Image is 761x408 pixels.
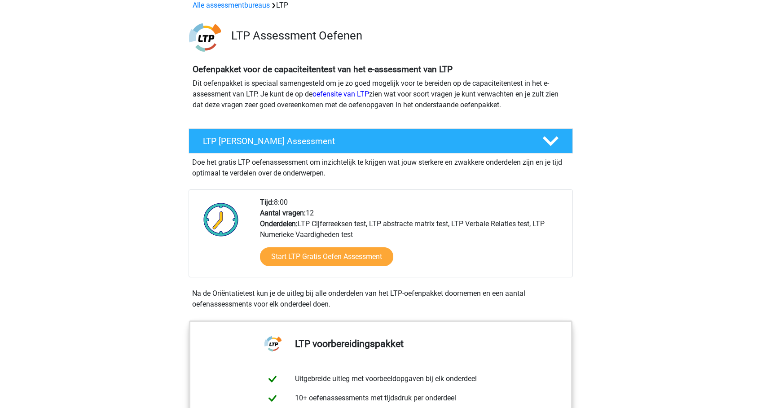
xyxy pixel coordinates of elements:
img: Klok [198,197,244,242]
a: oefensite van LTP [312,90,369,98]
b: Oefenpakket voor de capaciteitentest van het e-assessment van LTP [193,64,453,75]
b: Onderdelen: [260,219,298,228]
h3: LTP Assessment Oefenen [231,29,566,43]
a: LTP [PERSON_NAME] Assessment [185,128,576,154]
div: Doe het gratis LTP oefenassessment om inzichtelijk te krijgen wat jouw sterkere en zwakkere onder... [189,154,573,179]
a: Start LTP Gratis Oefen Assessment [260,247,393,266]
div: Na de Oriëntatietest kun je de uitleg bij alle onderdelen van het LTP-oefenpakket doornemen en ee... [189,288,573,310]
b: Tijd: [260,198,274,206]
h4: LTP [PERSON_NAME] Assessment [203,136,528,146]
div: 8:00 12 LTP Cijferreeksen test, LTP abstracte matrix test, LTP Verbale Relaties test, LTP Numerie... [253,197,572,277]
a: Alle assessmentbureaus [193,1,270,9]
img: ltp.png [189,22,221,53]
b: Aantal vragen: [260,209,306,217]
p: Dit oefenpakket is speciaal samengesteld om je zo goed mogelijk voor te bereiden op de capaciteit... [193,78,569,110]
